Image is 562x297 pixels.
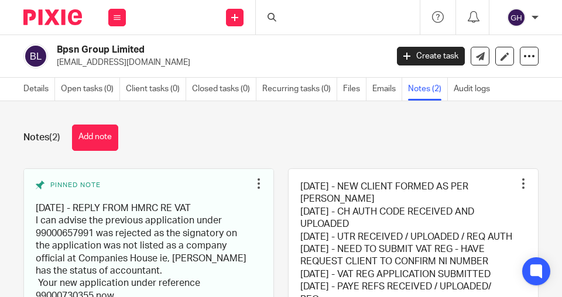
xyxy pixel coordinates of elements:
[23,9,82,25] img: Pixie
[23,44,48,68] img: svg%3E
[49,133,60,142] span: (2)
[72,125,118,151] button: Add note
[61,78,120,101] a: Open tasks (0)
[507,8,526,27] img: svg%3E
[343,78,366,101] a: Files
[57,57,379,68] p: [EMAIL_ADDRESS][DOMAIN_NAME]
[397,47,465,65] a: Create task
[262,78,337,101] a: Recurring tasks (0)
[372,78,402,101] a: Emails
[192,78,256,101] a: Closed tasks (0)
[454,78,496,101] a: Audit logs
[23,78,55,101] a: Details
[36,181,250,194] div: Pinned note
[408,78,448,101] a: Notes (2)
[57,44,315,56] h2: Bpsn Group Limited
[23,132,60,144] h1: Notes
[126,78,186,101] a: Client tasks (0)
